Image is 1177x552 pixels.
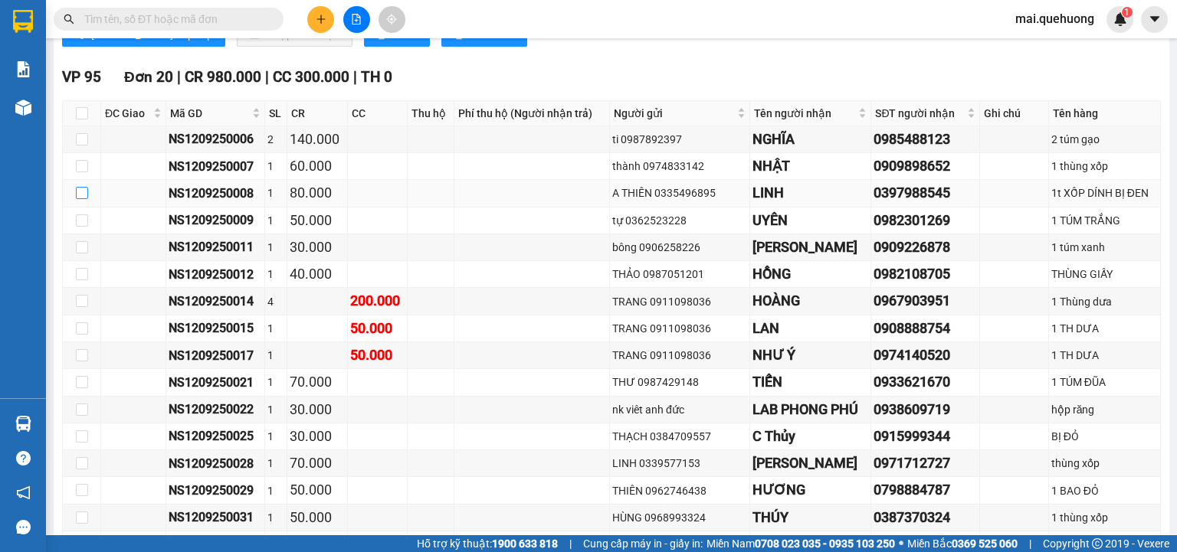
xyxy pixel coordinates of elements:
[166,153,265,180] td: NS1209250007
[417,535,558,552] span: Hỗ trợ kỹ thuật:
[166,261,265,288] td: NS1209250012
[166,369,265,396] td: NS1209250021
[265,101,287,126] th: SL
[170,105,249,122] span: Mã GD
[1092,538,1103,549] span: copyright
[612,131,747,148] div: ti 0987892397
[1003,9,1107,28] span: mai.quehuong
[750,369,871,396] td: TIẾN
[612,158,747,175] div: thành 0974833142
[290,182,345,204] div: 80.000
[273,68,349,86] span: CC 300.000
[290,155,345,177] div: 60.000
[290,452,345,474] div: 70.000
[169,292,262,311] div: NS1209250014
[350,318,405,339] div: 50.000
[379,6,405,33] button: aim
[871,369,980,396] td: 0933621670
[1141,6,1168,33] button: caret-down
[1051,347,1158,364] div: 1 TH DƯA
[16,451,31,465] span: question-circle
[752,290,868,312] div: HOÀNG
[166,207,265,234] td: NS1209250009
[1051,158,1158,175] div: 1 thùng xốp
[166,315,265,342] td: NS1209250015
[612,482,747,499] div: THIÊN 0962746438
[166,477,265,504] td: NS1209250029
[169,426,262,446] div: NS1209250025
[750,342,871,369] td: NHƯ Ý
[267,185,284,201] div: 1
[1122,7,1133,18] sup: 1
[612,185,747,201] div: A THIÊN 0335496895
[169,265,262,284] div: NS1209250012
[169,454,262,473] div: NS1209250028
[750,180,871,207] td: LINH
[169,346,262,365] div: NS1209250017
[267,347,284,364] div: 1
[874,182,977,204] div: 0397988545
[874,263,977,285] div: 0982108705
[84,11,265,28] input: Tìm tên, số ĐT hoặc mã đơn
[290,426,345,447] div: 30.000
[750,234,871,261] td: NGỌC HÀ
[874,371,977,393] div: 0933621670
[124,68,173,86] span: Đơn 20
[871,126,980,153] td: 0985488123
[612,239,747,256] div: bông 0906258226
[752,263,868,285] div: HỒNG
[569,535,572,552] span: |
[1051,185,1158,201] div: 1t XỐP DÍNH BỊ ĐEN
[707,535,895,552] span: Miền Nam
[15,61,31,77] img: solution-icon
[752,182,868,204] div: LINH
[290,237,345,258] div: 30.000
[752,155,868,177] div: NHẬT
[752,371,868,393] div: TIẾN
[1051,266,1158,283] div: THÙNG GIẤY
[166,397,265,423] td: NS1209250022
[750,397,871,423] td: LAB PHONG PHÚ
[874,290,977,312] div: 0967903951
[350,345,405,366] div: 50.000
[874,345,977,366] div: 0974140520
[15,100,31,116] img: warehouse-icon
[1113,12,1127,26] img: icon-new-feature
[750,477,871,504] td: HƯƠNG
[267,212,284,229] div: 1
[874,399,977,420] div: 0938609719
[874,452,977,474] div: 0971712727
[408,101,454,126] th: Thu hộ
[874,129,977,150] div: 0985488123
[287,101,348,126] th: CR
[267,158,284,175] div: 1
[267,482,284,499] div: 1
[754,105,855,122] span: Tên người nhận
[952,537,1018,550] strong: 0369 525 060
[316,14,326,24] span: plus
[361,68,392,86] span: TH 0
[290,371,345,393] div: 70.000
[612,212,747,229] div: tự 0362523228
[612,509,747,526] div: HÙNG 0968993324
[874,318,977,339] div: 0908888754
[871,450,980,477] td: 0971712727
[267,509,284,526] div: 1
[166,126,265,153] td: NS1209250006
[267,455,284,472] div: 1
[166,288,265,315] td: NS1209250014
[871,505,980,531] td: 0387370324
[752,129,868,150] div: NGHĨA
[874,237,977,258] div: 0909226878
[290,507,345,528] div: 50.000
[750,450,871,477] td: ANH HUY
[166,423,265,450] td: NS1209250025
[1051,455,1158,472] div: thùng xốp
[871,180,980,207] td: 0397988545
[1051,293,1158,310] div: 1 Thùng dưa
[612,293,747,310] div: TRANG 0911098036
[265,68,269,86] span: |
[169,508,262,527] div: NS1209250031
[290,210,345,231] div: 50.000
[267,266,284,283] div: 1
